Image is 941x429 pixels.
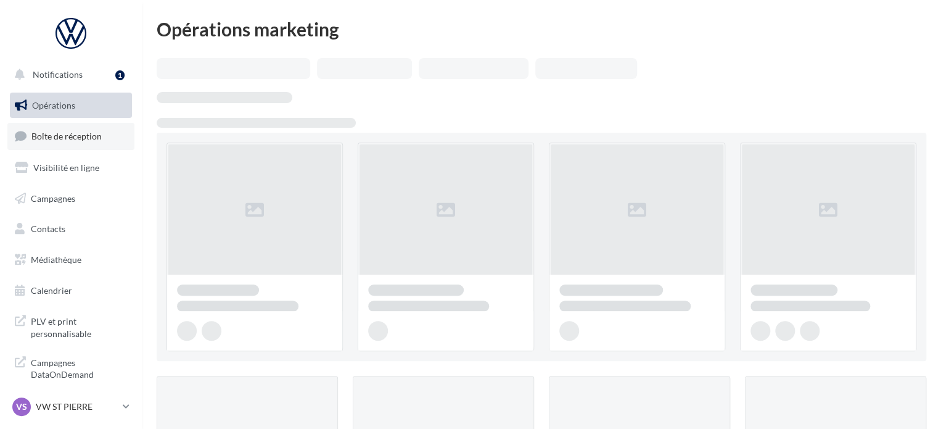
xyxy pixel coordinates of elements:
[31,223,65,234] span: Contacts
[7,155,134,181] a: Visibilité en ligne
[36,401,118,413] p: VW ST PIERRE
[33,69,83,80] span: Notifications
[31,254,81,265] span: Médiathèque
[7,62,129,88] button: Notifications 1
[7,278,134,304] a: Calendrier
[32,100,75,110] span: Opérations
[31,193,75,203] span: Campagnes
[31,354,127,381] span: Campagnes DataOnDemand
[31,313,127,339] span: PLV et print personnalisable
[157,20,926,38] div: Opérations marketing
[10,395,132,419] a: VS VW ST PIERRE
[7,216,134,242] a: Contacts
[16,401,27,413] span: VS
[7,349,134,386] a: Campagnes DataOnDemand
[7,93,134,119] a: Opérations
[7,247,134,273] a: Médiathèque
[7,186,134,212] a: Campagnes
[31,131,102,141] span: Boîte de réception
[7,308,134,344] a: PLV et print personnalisable
[115,70,125,80] div: 1
[31,285,72,296] span: Calendrier
[7,123,134,149] a: Boîte de réception
[33,162,99,173] span: Visibilité en ligne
